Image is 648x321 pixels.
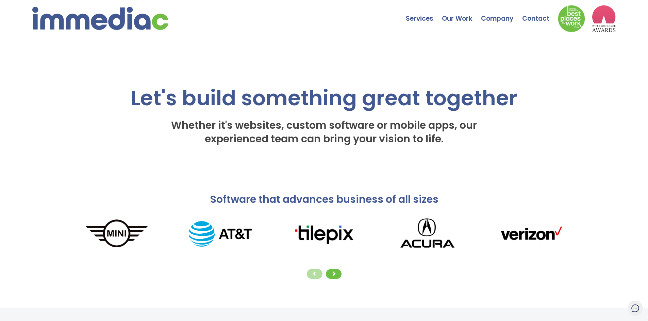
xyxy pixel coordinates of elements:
img: MINI_logo.png [65,218,169,249]
img: AT%26T_logo.png [168,221,272,247]
a: Services [406,2,442,25]
img: immediac [32,7,168,30]
a: Contact [522,2,558,25]
span: Let's build something great together [131,83,517,113]
a: Our Work [442,2,481,25]
img: tilepixLogo.png [272,222,376,245]
img: logo2_wea_nobg.webp [592,5,616,32]
img: Acura_logo.png [376,213,479,255]
img: verizonLogo.png [479,223,583,245]
img: Down [558,5,585,32]
span: Whether it's websites, custom software or mobile apps, our experienced team can bring your vision... [171,118,477,146]
span: Software that advances business of all sizes [210,192,438,207]
a: Company [481,2,522,25]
